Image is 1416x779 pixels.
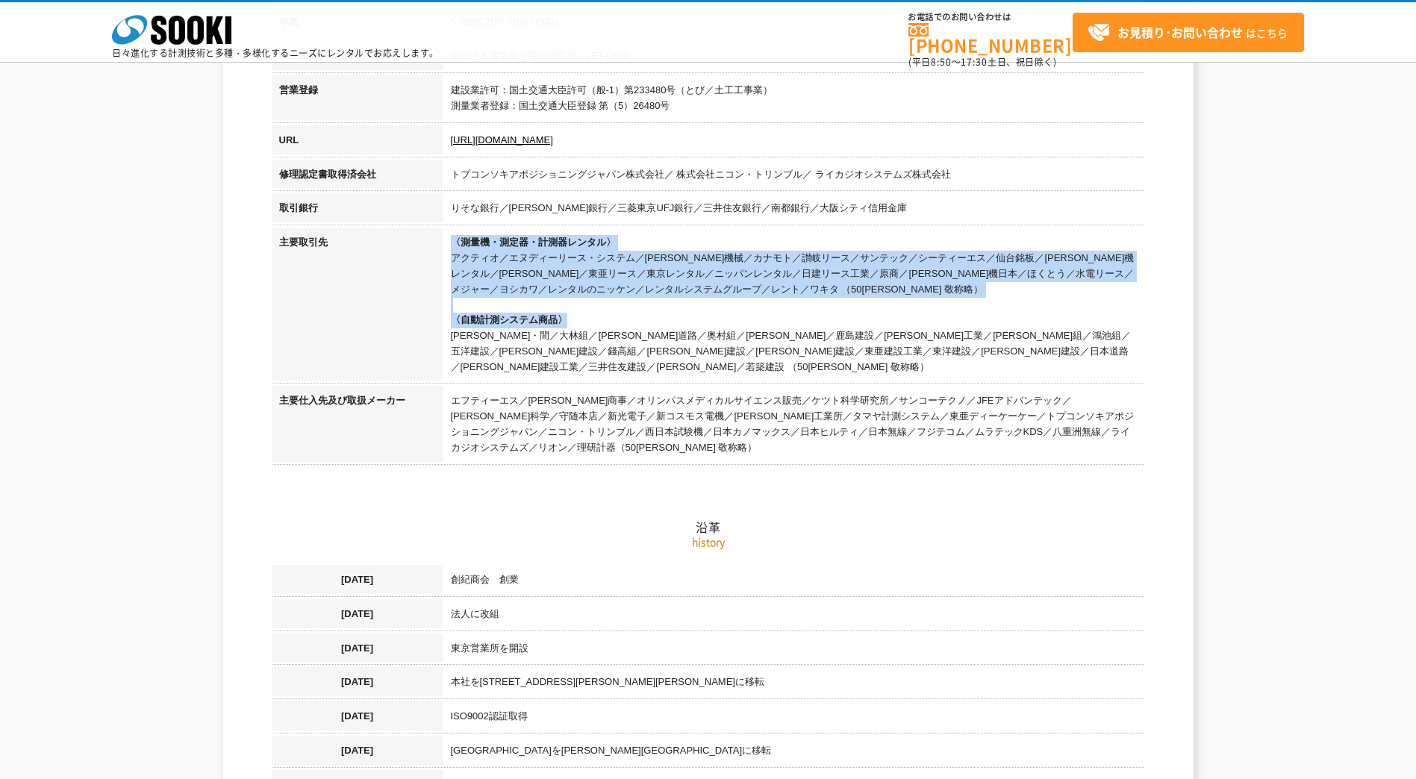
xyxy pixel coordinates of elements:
td: エフティーエス／[PERSON_NAME]商事／オリンパスメディカルサイエンス販売／ケツト科学研究所／サンコーテクノ／JFEアドバンテック／[PERSON_NAME]科学／守随本店／新光電子／新... [443,386,1145,466]
a: [PHONE_NUMBER] [908,23,1073,54]
th: 取引銀行 [272,193,443,228]
th: 修理認定書取得済会社 [272,160,443,194]
p: 日々進化する計測技術と多種・多様化するニーズにレンタルでお応えします。 [112,49,439,57]
a: [URL][DOMAIN_NAME] [451,134,553,146]
th: [DATE] [272,565,443,599]
th: URL [272,125,443,160]
span: 17:30 [961,55,988,69]
td: ISO9002認証取得 [443,701,1145,736]
td: 法人に改組 [443,599,1145,633]
td: [GEOGRAPHIC_DATA]を[PERSON_NAME][GEOGRAPHIC_DATA]に移転 [443,736,1145,770]
td: 建設業許可：国土交通大臣許可（般-1）第233480号（とび／土工工事業） 測量業者登録：国土交通大臣登録 第（5）26480号 [443,75,1145,125]
td: トプコンソキアポジショニングジャパン株式会社／ 株式会社ニコン・トリンブル／ ライカジオシステムズ株式会社 [443,160,1145,194]
th: [DATE] [272,633,443,668]
td: アクティオ／エヌディーリース・システム／[PERSON_NAME]機械／カナモト／讃岐リース／サンテック／シーティーエス／仙台銘板／[PERSON_NAME]機レンタル／[PERSON_NAME... [443,228,1145,386]
strong: お見積り･お問い合わせ [1117,23,1243,41]
span: 8:50 [931,55,952,69]
th: [DATE] [272,701,443,736]
td: りそな銀行／[PERSON_NAME]銀行／三菱東京UFJ銀行／三井住友銀行／南都銀行／大阪シティ信用金庫 [443,193,1145,228]
span: はこちら [1088,22,1288,44]
span: 〈自動計測システム商品〉 [451,314,567,325]
h2: 沿革 [272,370,1145,535]
th: 営業登録 [272,75,443,125]
td: 本社を[STREET_ADDRESS][PERSON_NAME][PERSON_NAME]に移転 [443,667,1145,701]
td: 東京営業所を開設 [443,633,1145,668]
th: [DATE] [272,667,443,701]
p: history [272,534,1145,550]
th: 主要取引先 [272,228,443,386]
th: [DATE] [272,599,443,633]
td: 創紀商会 創業 [443,565,1145,599]
span: 〈測量機・測定器・計測器レンタル〉 [451,237,616,248]
span: お電話でのお問い合わせは [908,13,1073,22]
span: (平日 ～ 土日、祝日除く) [908,55,1056,69]
a: お見積り･お問い合わせはこちら [1073,13,1304,52]
th: [DATE] [272,736,443,770]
